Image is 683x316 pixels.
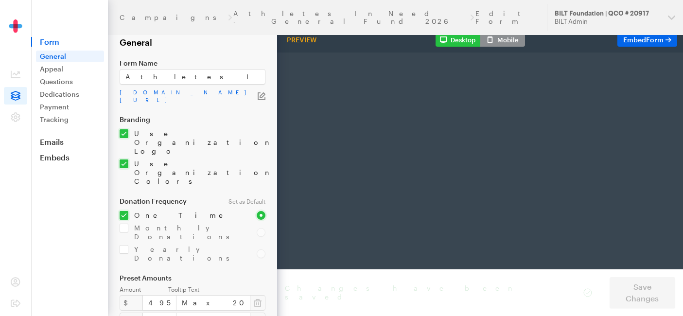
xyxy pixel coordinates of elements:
a: [DOMAIN_NAME][URL] [120,88,258,104]
label: Use Organization Colors [128,159,265,186]
label: Donation Frequency [120,197,217,205]
label: Tooltip Text [168,286,265,293]
a: Tracking [36,114,104,125]
label: Amount [120,286,168,293]
a: Dedications [36,88,104,100]
div: BILT Admin [555,18,660,26]
div: Changes have been saved [285,284,592,301]
span: Form [646,35,664,44]
div: BILT Foundation | QCO # 20917 [555,9,660,18]
div: Set as Default [223,197,271,205]
a: Embeds [31,153,108,162]
a: Athletes In Need - General Fund 2026 [233,10,469,25]
div: Preview [283,35,320,44]
label: Form Name [120,59,265,67]
a: Appeal [36,63,104,75]
a: Questions [36,76,104,88]
a: EmbedForm [617,33,677,47]
div: $ [120,295,143,311]
span: Embed [623,35,664,44]
a: Emails [31,137,108,147]
label: Use Organization Logo [128,129,265,156]
button: BILT Foundation | QCO # 20917 BILT Admin [547,4,683,31]
a: Payment [36,101,104,113]
a: Campaigns [120,14,227,21]
span: Form [31,37,108,47]
a: General [36,51,104,62]
label: Branding [120,116,265,123]
h2: General [120,37,265,48]
button: Mobile [480,33,525,47]
label: Preset Amounts [120,274,265,282]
